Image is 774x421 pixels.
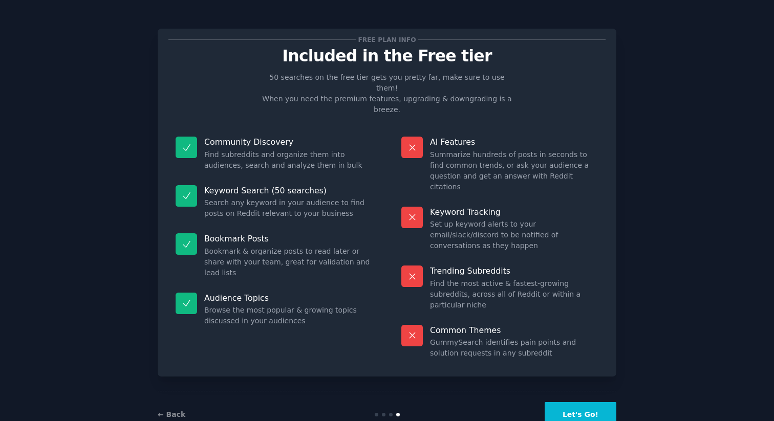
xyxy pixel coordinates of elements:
dd: Summarize hundreds of posts in seconds to find common trends, or ask your audience a question and... [430,149,598,192]
p: Keyword Tracking [430,207,598,217]
p: Keyword Search (50 searches) [204,185,373,196]
dd: Find subreddits and organize them into audiences, search and analyze them in bulk [204,149,373,171]
p: 50 searches on the free tier gets you pretty far, make sure to use them! When you need the premiu... [258,72,516,115]
dd: Search any keyword in your audience to find posts on Reddit relevant to your business [204,197,373,219]
dd: GummySearch identifies pain points and solution requests in any subreddit [430,337,598,359]
span: Free plan info [356,34,418,45]
p: AI Features [430,137,598,147]
dd: Bookmark & organize posts to read later or share with your team, great for validation and lead lists [204,246,373,278]
a: ← Back [158,410,185,418]
dd: Find the most active & fastest-growing subreddits, across all of Reddit or within a particular niche [430,278,598,311]
p: Bookmark Posts [204,233,373,244]
p: Trending Subreddits [430,265,598,276]
dd: Browse the most popular & growing topics discussed in your audiences [204,305,373,326]
p: Common Themes [430,325,598,336]
dd: Set up keyword alerts to your email/slack/discord to be notified of conversations as they happen [430,219,598,251]
p: Included in the Free tier [168,47,606,65]
p: Community Discovery [204,137,373,147]
p: Audience Topics [204,293,373,303]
